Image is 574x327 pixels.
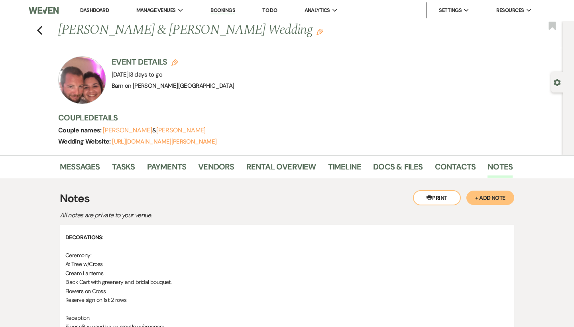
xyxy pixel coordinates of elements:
a: To Do [262,7,277,14]
button: + Add Note [466,191,514,205]
a: Notes [488,160,513,178]
span: Resources [496,6,524,14]
h1: [PERSON_NAME] & [PERSON_NAME] Wedding [58,21,415,40]
a: Timeline [328,160,362,178]
span: Barn on [PERSON_NAME][GEOGRAPHIC_DATA] [112,82,234,90]
a: Contacts [435,160,476,178]
button: Edit [316,28,323,35]
p: Black Cart with greenery and bridal bouquet. [65,278,509,286]
span: & [103,126,206,134]
span: Settings [439,6,462,14]
button: [PERSON_NAME] [103,127,152,134]
h3: Couple Details [58,112,505,123]
p: Ceremony: [65,251,509,260]
span: Wedding Website: [58,137,112,146]
span: Analytics [305,6,330,14]
a: Messages [60,160,100,178]
a: Tasks [112,160,135,178]
span: [DATE] [112,71,162,79]
a: Rental Overview [246,160,316,178]
button: [PERSON_NAME] [156,127,206,134]
p: At Tree w/Cross [65,260,509,268]
h3: Notes [60,190,514,207]
button: Open lead details [554,78,561,86]
button: Print [413,190,461,205]
p: Reception: [65,313,509,322]
a: [URL][DOMAIN_NAME][PERSON_NAME] [112,138,216,146]
p: All notes are private to your venue. [60,210,339,221]
p: Reserve sign on 1st 2 rows [65,295,509,304]
span: Couple names: [58,126,103,134]
p: Cream Lanterns [65,269,509,278]
a: Vendors [198,160,234,178]
span: | [128,71,162,79]
img: Weven Logo [29,2,59,19]
h3: Event Details [112,56,234,67]
a: Dashboard [80,7,109,14]
span: Manage Venues [136,6,176,14]
strong: DECORATIONS: [65,234,103,241]
span: 3 days to go [130,71,162,79]
a: Bookings [210,7,235,14]
p: Flowers on Cross [65,287,509,295]
a: Payments [147,160,187,178]
a: Docs & Files [373,160,423,178]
